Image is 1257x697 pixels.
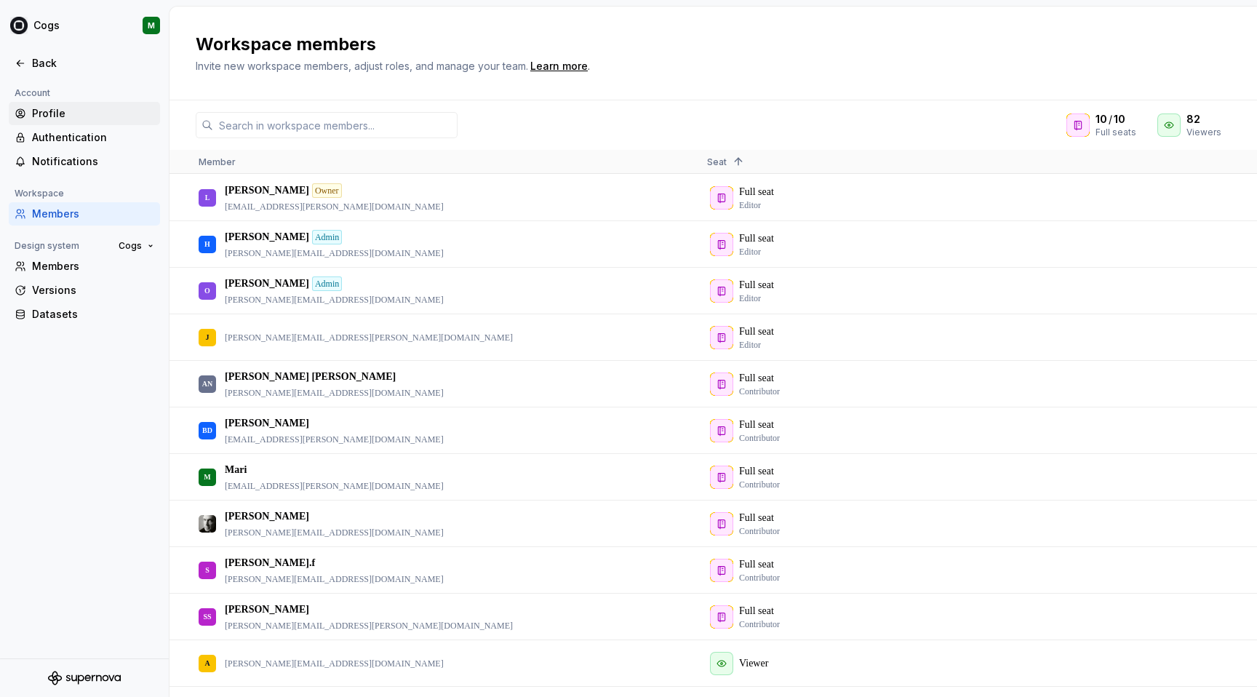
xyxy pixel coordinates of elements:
[9,303,160,326] a: Datasets
[9,237,85,255] div: Design system
[3,9,166,41] button: CogsM
[1186,112,1200,127] span: 82
[204,463,210,491] div: M
[205,556,209,584] div: S
[225,247,444,259] p: [PERSON_NAME][EMAIL_ADDRESS][DOMAIN_NAME]
[119,240,142,252] span: Cogs
[225,463,247,477] p: Mari
[9,279,160,302] a: Versions
[148,20,155,31] div: M
[9,150,160,173] a: Notifications
[213,112,458,138] input: Search in workspace members...
[225,201,444,212] p: [EMAIL_ADDRESS][PERSON_NAME][DOMAIN_NAME]
[32,154,154,169] div: Notifications
[196,60,528,72] span: Invite new workspace members, adjust roles, and manage your team.
[32,130,154,145] div: Authentication
[9,52,160,75] a: Back
[707,156,727,167] span: Seat
[530,59,588,73] a: Learn more
[204,230,210,258] div: H
[9,255,160,278] a: Members
[225,294,444,306] p: [PERSON_NAME][EMAIL_ADDRESS][DOMAIN_NAME]
[225,230,309,244] p: [PERSON_NAME]
[206,323,209,351] div: J
[205,183,210,212] div: L
[199,156,236,167] span: Member
[203,602,211,631] div: SS
[32,307,154,322] div: Datasets
[33,18,60,33] div: Cogs
[225,387,444,399] p: [PERSON_NAME][EMAIL_ADDRESS][DOMAIN_NAME]
[9,202,160,226] a: Members
[225,416,309,431] p: [PERSON_NAME]
[225,276,309,291] p: [PERSON_NAME]
[225,527,444,538] p: [PERSON_NAME][EMAIL_ADDRESS][DOMAIN_NAME]
[32,56,154,71] div: Back
[1096,127,1140,138] div: Full seats
[225,332,513,343] p: [PERSON_NAME][EMAIL_ADDRESS][PERSON_NAME][DOMAIN_NAME]
[9,185,70,202] div: Workspace
[204,276,210,305] div: O
[204,649,209,677] div: A
[199,515,216,533] img: Roger Sheen
[9,126,160,149] a: Authentication
[1186,127,1221,138] div: Viewers
[225,370,396,384] p: [PERSON_NAME] [PERSON_NAME]
[10,17,28,34] img: 293001da-8814-4710-858c-a22b548e5d5c.png
[1096,112,1107,127] span: 10
[32,259,154,274] div: Members
[312,276,342,291] div: Admin
[32,106,154,121] div: Profile
[225,556,315,570] p: [PERSON_NAME].f
[1096,112,1140,127] div: /
[225,434,444,445] p: [EMAIL_ADDRESS][PERSON_NAME][DOMAIN_NAME]
[32,283,154,298] div: Versions
[32,207,154,221] div: Members
[9,102,160,125] a: Profile
[196,33,1213,56] h2: Workspace members
[225,509,309,524] p: [PERSON_NAME]
[48,671,121,685] svg: Supernova Logo
[225,183,309,198] p: [PERSON_NAME]
[225,620,513,632] p: [PERSON_NAME][EMAIL_ADDRESS][PERSON_NAME][DOMAIN_NAME]
[225,658,444,669] p: [PERSON_NAME][EMAIL_ADDRESS][DOMAIN_NAME]
[528,61,590,72] span: .
[312,183,342,198] div: Owner
[225,602,309,617] p: [PERSON_NAME]
[225,480,444,492] p: [EMAIL_ADDRESS][PERSON_NAME][DOMAIN_NAME]
[202,416,212,445] div: BD
[1114,112,1125,127] span: 10
[202,370,212,398] div: AN
[225,573,444,585] p: [PERSON_NAME][EMAIL_ADDRESS][DOMAIN_NAME]
[9,84,56,102] div: Account
[312,230,342,244] div: Admin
